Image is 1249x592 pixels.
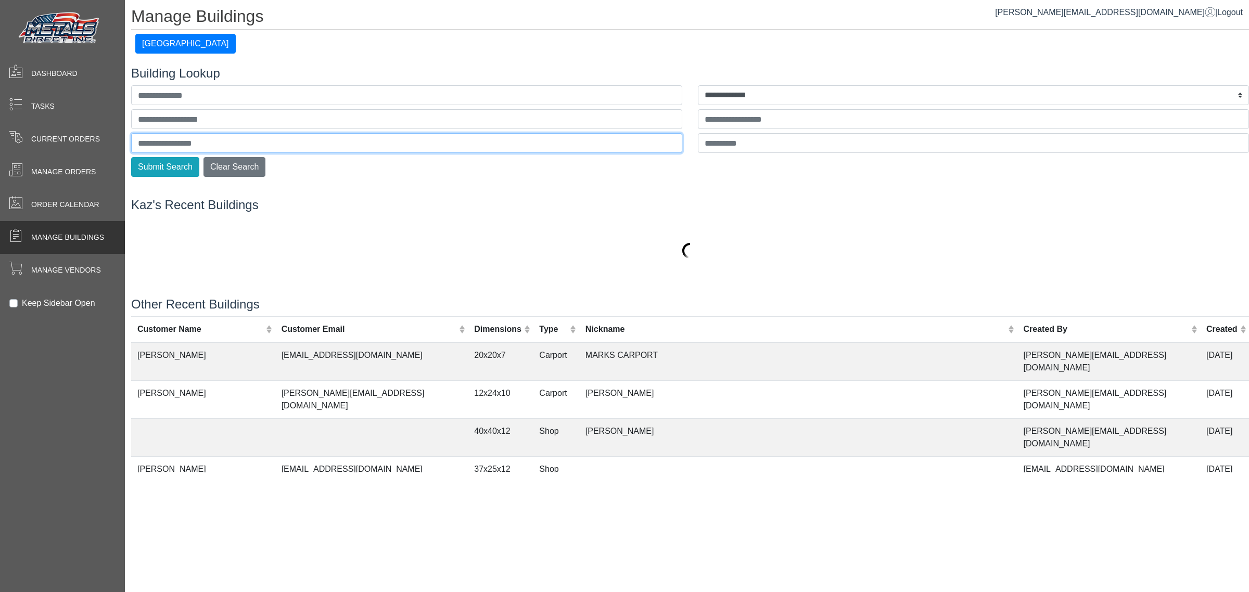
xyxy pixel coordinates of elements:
label: Keep Sidebar Open [22,297,95,310]
span: Dashboard [31,68,78,79]
td: 12x24x10 [468,380,533,418]
td: [DATE] [1200,380,1249,418]
span: Manage Buildings [31,232,104,243]
h4: Building Lookup [131,66,1249,81]
td: [PERSON_NAME] [131,342,275,381]
button: Clear Search [203,157,265,177]
td: [PERSON_NAME][EMAIL_ADDRESS][DOMAIN_NAME] [275,380,468,418]
td: 37x25x12 [468,456,533,482]
span: Logout [1217,8,1243,17]
div: | [995,6,1243,19]
td: [PERSON_NAME] [579,418,1017,456]
span: Order Calendar [31,199,99,210]
div: Customer Email [282,323,456,336]
span: Tasks [31,101,55,112]
td: [EMAIL_ADDRESS][DOMAIN_NAME] [275,342,468,381]
span: Manage Orders [31,166,96,177]
td: Shop [533,418,579,456]
span: Manage Vendors [31,265,101,276]
a: [PERSON_NAME][EMAIL_ADDRESS][DOMAIN_NAME] [995,8,1215,17]
td: MARKS CARPORT [579,342,1017,381]
img: Metals Direct Inc Logo [16,9,104,48]
td: [EMAIL_ADDRESS][DOMAIN_NAME] [1017,456,1200,482]
td: [PERSON_NAME][EMAIL_ADDRESS][DOMAIN_NAME] [1017,342,1200,381]
h4: Kaz's Recent Buildings [131,198,1249,213]
button: [GEOGRAPHIC_DATA] [135,34,236,54]
a: [GEOGRAPHIC_DATA] [135,39,236,48]
td: [DATE] [1200,456,1249,482]
h1: Manage Buildings [131,6,1249,30]
div: Dimensions [474,323,521,336]
h4: Other Recent Buildings [131,297,1249,312]
td: [PERSON_NAME][EMAIL_ADDRESS][DOMAIN_NAME] [1017,380,1200,418]
div: Customer Name [137,323,263,336]
span: Current Orders [31,134,100,145]
td: [PERSON_NAME] [131,380,275,418]
div: Created [1206,323,1238,336]
button: Submit Search [131,157,199,177]
td: Carport [533,342,579,381]
td: [PERSON_NAME] [131,456,275,482]
td: [PERSON_NAME][EMAIL_ADDRESS][DOMAIN_NAME] [1017,418,1200,456]
div: Nickname [585,323,1005,336]
td: 20x20x7 [468,342,533,381]
td: [PERSON_NAME] [579,380,1017,418]
div: Type [539,323,567,336]
td: Shop [533,456,579,482]
td: [DATE] [1200,418,1249,456]
td: [DATE] [1200,342,1249,381]
td: 40x40x12 [468,418,533,456]
td: Carport [533,380,579,418]
div: Created By [1024,323,1189,336]
td: [EMAIL_ADDRESS][DOMAIN_NAME] [275,456,468,482]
